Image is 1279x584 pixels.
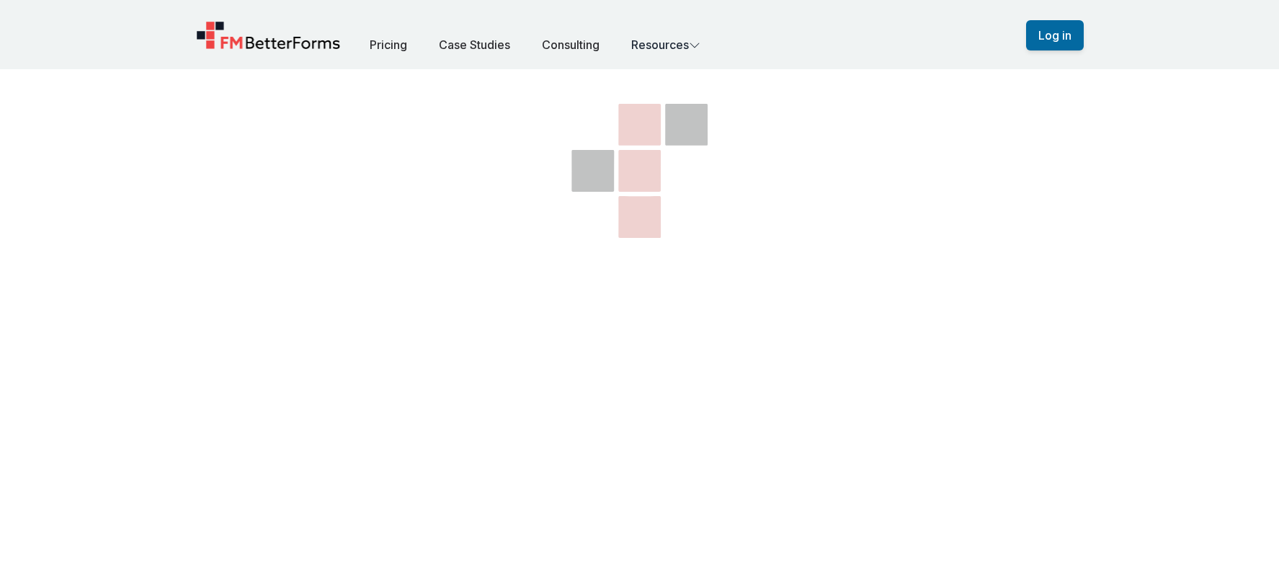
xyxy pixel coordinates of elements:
a: Home [196,21,342,50]
a: Pricing [370,37,407,52]
nav: Global [179,17,1101,53]
a: Consulting [542,37,600,52]
button: Resources [631,36,700,53]
a: Case Studies [439,37,510,52]
button: Log in [1026,20,1084,50]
